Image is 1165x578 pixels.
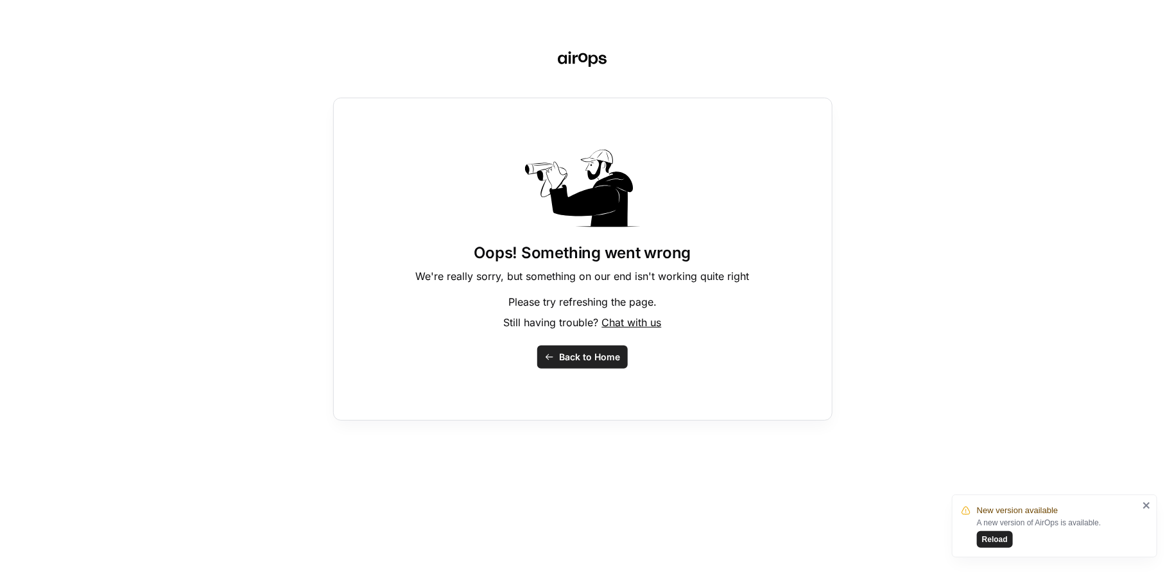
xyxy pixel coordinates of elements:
[602,316,662,329] span: Chat with us
[508,294,657,310] p: Please try refreshing the page.
[1143,500,1152,511] button: close
[982,534,1008,545] span: Reload
[537,346,628,369] button: Back to Home
[977,531,1013,548] button: Reload
[416,268,750,284] p: We're really sorry, but something on our end isn't working quite right
[977,517,1139,548] div: A new version of AirOps is available.
[977,504,1058,517] span: New version available
[559,351,620,363] span: Back to Home
[474,243,691,263] h1: Oops! Something went wrong
[504,315,662,330] p: Still having trouble?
